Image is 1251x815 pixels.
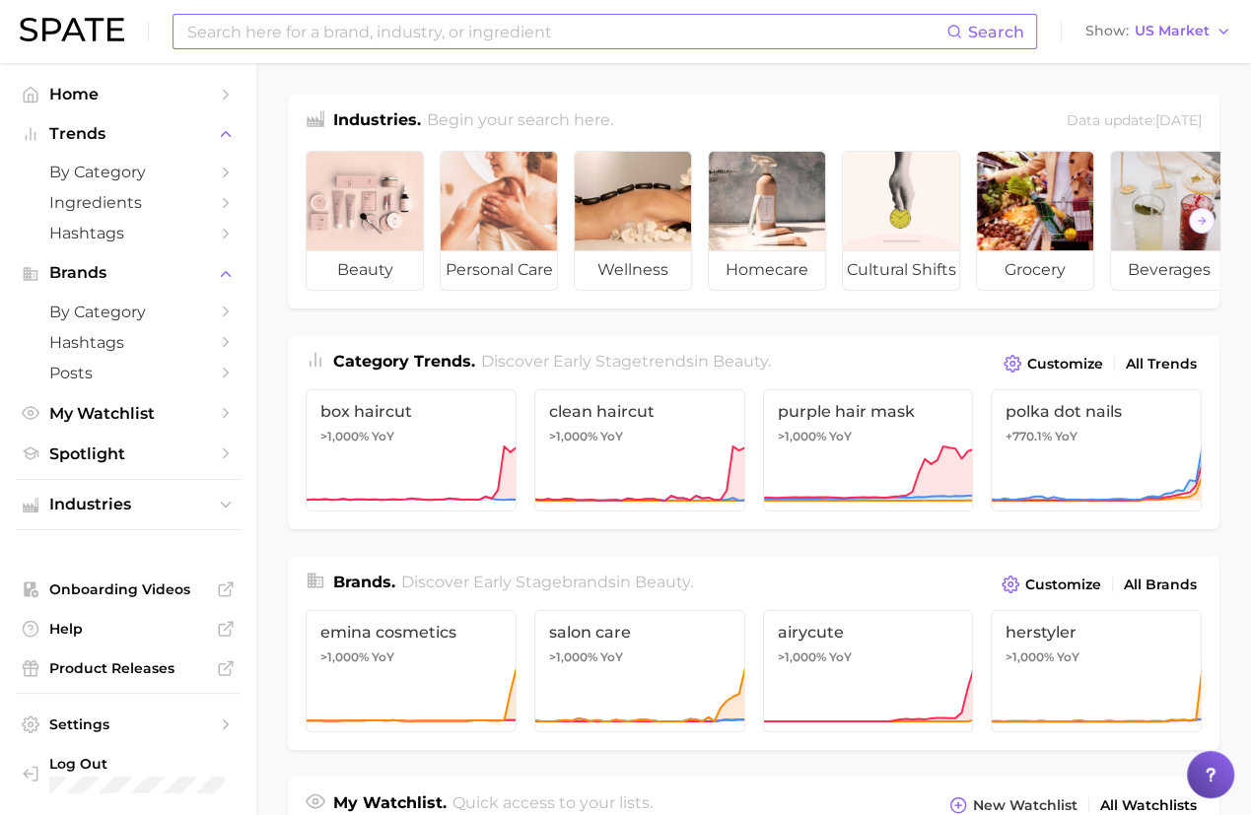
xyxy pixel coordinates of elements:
span: wellness [575,250,691,290]
a: beverages [1110,151,1228,291]
a: polka dot nails+770.1% YoY [991,389,1202,511]
a: box haircut>1,000% YoY [306,389,517,511]
span: Brands . [333,573,395,591]
span: personal care [441,250,557,290]
span: Discover Early Stage trends in . [481,352,771,371]
a: purple hair mask>1,000% YoY [763,389,974,511]
a: herstyler>1,000% YoY [991,610,1202,732]
span: Search [968,23,1024,41]
button: Brands [16,258,241,288]
a: homecare [708,151,826,291]
span: YoY [600,429,623,444]
button: Customize [999,350,1108,377]
span: Posts [49,364,207,382]
span: YoY [372,649,394,665]
span: >1,000% [549,649,597,664]
span: >1,000% [549,429,597,443]
h1: Industries. [333,108,421,135]
span: +770.1% [1006,429,1052,443]
a: Home [16,79,241,109]
span: All Trends [1126,356,1197,373]
button: Customize [997,571,1106,598]
span: >1,000% [1006,649,1054,664]
span: salon care [549,623,730,642]
a: personal care [440,151,558,291]
div: Data update: [DATE] [1067,108,1202,135]
span: YoY [829,429,852,444]
span: Help [49,620,207,638]
span: Show [1085,26,1129,36]
a: salon care>1,000% YoY [534,610,745,732]
a: by Category [16,297,241,327]
span: >1,000% [778,429,826,443]
a: wellness [574,151,692,291]
a: clean haircut>1,000% YoY [534,389,745,511]
a: Product Releases [16,653,241,683]
span: Settings [49,715,207,733]
h2: Begin your search here. [427,108,613,135]
span: emina cosmetics [320,623,502,642]
span: >1,000% [320,649,369,664]
span: cultural shifts [843,250,959,290]
span: Log Out [49,755,225,773]
span: >1,000% [778,649,826,664]
a: airycute>1,000% YoY [763,610,974,732]
a: All Brands [1119,572,1202,598]
span: US Market [1135,26,1210,36]
a: emina cosmetics>1,000% YoY [306,610,517,732]
span: My Watchlist [49,404,207,423]
a: Settings [16,710,241,739]
a: beauty [306,151,424,291]
a: Posts [16,358,241,388]
img: SPATE [20,18,124,41]
a: grocery [976,151,1094,291]
span: Category Trends . [333,352,475,371]
span: Customize [1027,356,1103,373]
span: clean haircut [549,402,730,421]
span: Product Releases [49,659,207,677]
span: purple hair mask [778,402,959,421]
a: cultural shifts [842,151,960,291]
span: beverages [1111,250,1227,290]
a: Ingredients [16,187,241,218]
span: YoY [1057,649,1079,665]
span: All Brands [1124,577,1197,593]
span: Hashtags [49,333,207,352]
span: YoY [829,649,852,665]
button: Industries [16,490,241,519]
span: polka dot nails [1006,402,1187,421]
span: by Category [49,163,207,181]
span: Industries [49,496,207,513]
span: Trends [49,125,207,143]
span: New Watchlist [973,797,1077,814]
span: grocery [977,250,1093,290]
span: Brands [49,264,207,282]
a: Help [16,614,241,644]
span: airycute [778,623,959,642]
span: Onboarding Videos [49,580,207,598]
span: All Watchlists [1100,797,1197,814]
span: herstyler [1006,623,1187,642]
span: Discover Early Stage brands in . [401,573,693,591]
a: Hashtags [16,218,241,248]
button: Trends [16,119,241,149]
span: Customize [1025,577,1101,593]
span: beauty [307,250,423,290]
a: Hashtags [16,327,241,358]
a: Spotlight [16,439,241,469]
span: Spotlight [49,444,207,463]
a: My Watchlist [16,398,241,429]
span: Ingredients [49,193,207,212]
span: Home [49,85,207,103]
a: All Trends [1121,351,1202,377]
span: beauty [635,573,690,591]
button: Scroll Right [1189,208,1215,234]
span: Hashtags [49,224,207,242]
a: Log out. Currently logged in with e-mail addison@spate.nyc. [16,749,241,800]
span: beauty [713,352,768,371]
span: YoY [372,429,394,444]
a: Onboarding Videos [16,575,241,604]
span: YoY [600,649,623,665]
span: YoY [1055,429,1077,444]
span: homecare [709,250,825,290]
